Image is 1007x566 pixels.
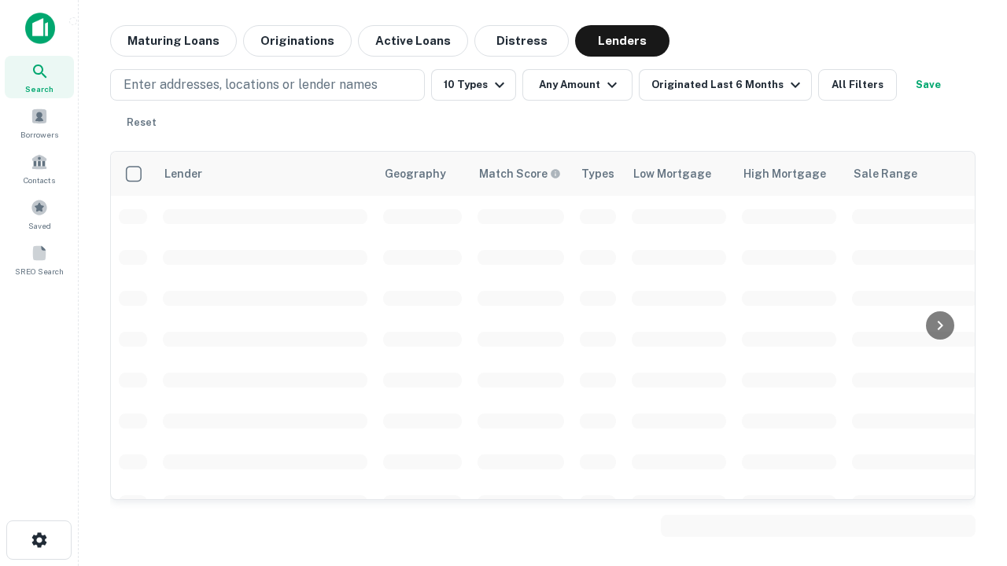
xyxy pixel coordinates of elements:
a: Search [5,56,74,98]
a: Saved [5,193,74,235]
button: Active Loans [358,25,468,57]
span: Contacts [24,174,55,186]
img: capitalize-icon.png [25,13,55,44]
a: Contacts [5,147,74,189]
button: Distress [474,25,569,57]
th: Lender [155,152,375,196]
span: Saved [28,219,51,232]
div: Low Mortgage [633,164,711,183]
span: Borrowers [20,128,58,141]
button: Originations [243,25,352,57]
th: Geography [375,152,470,196]
button: Save your search to get updates of matches that match your search criteria. [903,69,954,101]
th: Capitalize uses an advanced AI algorithm to match your search with the best lender. The match sco... [470,152,572,196]
iframe: Chat Widget [928,390,1007,465]
span: Search [25,83,53,95]
span: SREO Search [15,265,64,277]
a: SREO Search [5,238,74,281]
div: Types [581,164,614,183]
p: Enter addresses, locations or lender names [124,75,378,94]
button: Any Amount [522,69,633,101]
h6: Match Score [479,165,558,182]
div: Originated Last 6 Months [651,75,805,94]
div: High Mortgage [743,164,826,183]
th: Sale Range [844,152,986,196]
div: Geography [385,164,446,183]
button: Enter addresses, locations or lender names [110,69,425,101]
th: High Mortgage [734,152,844,196]
a: Borrowers [5,101,74,144]
div: Capitalize uses an advanced AI algorithm to match your search with the best lender. The match sco... [479,165,561,182]
button: Originated Last 6 Months [639,69,812,101]
button: Maturing Loans [110,25,237,57]
button: Lenders [575,25,669,57]
th: Types [572,152,624,196]
div: Sale Range [854,164,917,183]
button: All Filters [818,69,897,101]
div: Lender [164,164,202,183]
button: Reset [116,107,167,138]
th: Low Mortgage [624,152,734,196]
button: 10 Types [431,69,516,101]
